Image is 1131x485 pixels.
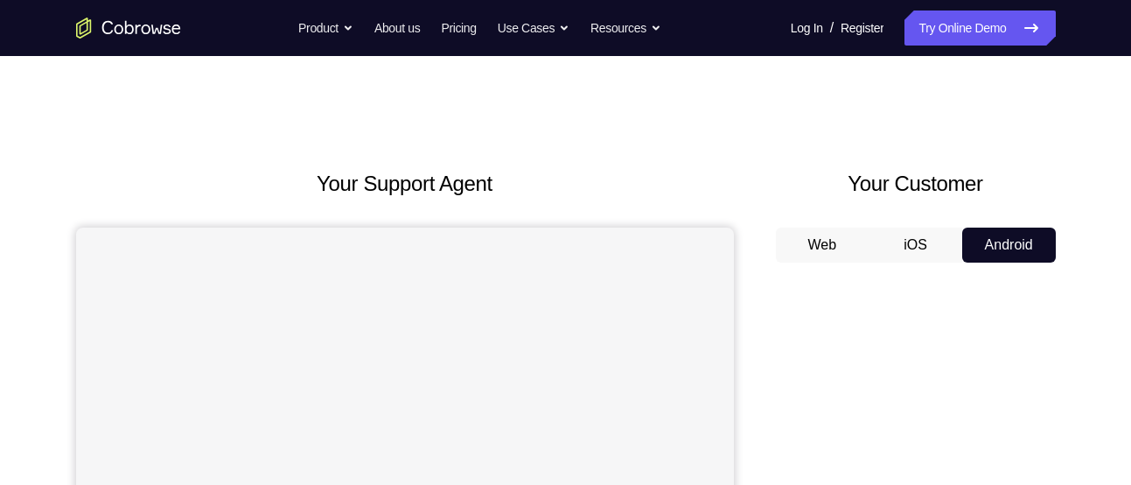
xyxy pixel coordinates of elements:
button: Web [776,228,869,263]
h2: Your Support Agent [76,168,734,200]
button: Product [298,11,353,46]
a: Try Online Demo [904,11,1055,46]
a: Go to the home page [76,18,181,39]
a: Log In [791,11,823,46]
a: Pricing [441,11,476,46]
button: Android [962,228,1056,263]
button: Resources [590,11,661,46]
a: Register [841,11,883,46]
span: / [830,18,834,39]
button: iOS [869,228,962,263]
h2: Your Customer [776,168,1056,200]
a: About us [374,11,420,46]
button: Use Cases [498,11,569,46]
